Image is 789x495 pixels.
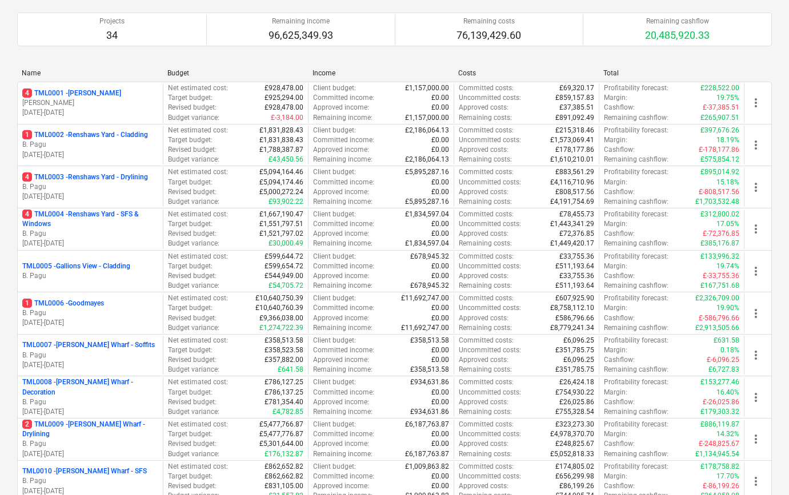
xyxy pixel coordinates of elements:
p: Margin : [604,261,627,271]
p: Approved income : [313,103,369,112]
p: Committed costs : [459,83,514,93]
span: 1 [22,299,32,308]
p: Profitability forecast : [604,167,668,177]
p: £-72,376.85 [703,229,739,239]
p: TML0008 - [PERSON_NAME] Wharf - Decoration [22,377,158,397]
p: Profitability forecast : [604,336,668,345]
p: Budget variance : [168,197,219,207]
span: more_vert [749,432,763,446]
p: Approved income : [313,229,369,239]
p: [DATE] - [DATE] [22,108,158,118]
p: £167,751.68 [700,281,739,291]
p: TML0005 - Gallions View - Cladding [22,261,130,271]
p: Net estimated cost : [168,293,228,303]
p: £358,513.58 [410,336,449,345]
div: Budget [167,69,304,77]
p: Committed costs : [459,252,514,261]
span: 4 [22,88,32,98]
p: £928,478.00 [265,103,303,112]
p: Revised budget : [168,103,217,112]
p: £599,644.72 [265,252,303,261]
p: TML0004 - Renshaws Yard - SFS & Windows [22,210,158,229]
p: Target budget : [168,135,213,145]
span: more_vert [749,180,763,194]
p: £-33,755.36 [703,271,739,281]
p: Profitability forecast : [604,252,668,261]
p: 19.74% [716,261,739,271]
p: Cashflow : [604,313,635,323]
p: £1,834,597.04 [405,210,449,219]
p: Committed costs : [459,377,514,387]
div: TML0007 -[PERSON_NAME] Wharf - SoffitsB. Pagu[DATE]-[DATE] [22,340,158,369]
p: Budget variance : [168,365,219,375]
p: B. Pagu [22,397,158,407]
div: 4TML0001 -[PERSON_NAME][PERSON_NAME][DATE]-[DATE] [22,88,158,118]
p: £586,796.66 [555,313,594,323]
p: Committed income : [313,93,374,103]
p: £1,831,838.43 [259,135,303,145]
p: Committed income : [313,261,374,271]
p: £1,449,420.17 [550,239,594,248]
p: £0.00 [431,313,449,323]
p: Remaining cashflow : [604,197,668,207]
p: Remaining cashflow : [604,155,668,164]
p: Remaining cashflow : [604,113,668,123]
p: £1,274,722.39 [259,323,303,333]
span: more_vert [749,138,763,152]
p: Approved costs : [459,145,508,155]
p: £0.00 [431,187,449,197]
p: £-37,385.51 [703,103,739,112]
p: 76,139,429.60 [456,29,521,42]
p: £78,455.73 [559,210,594,219]
p: [DATE] - [DATE] [22,239,158,248]
p: £6,096.25 [563,355,594,365]
p: £178,177.86 [555,145,594,155]
p: Budget variance : [168,239,219,248]
p: Cashflow : [604,145,635,155]
p: Net estimated cost : [168,252,228,261]
p: £358,513.58 [265,336,303,345]
div: 1TML0002 -Renshaws Yard - CladdingB. Pagu[DATE]-[DATE] [22,130,158,159]
p: Uncommitted costs : [459,261,521,271]
p: £891,092.49 [555,113,594,123]
p: [DATE] - [DATE] [22,318,158,328]
p: £6,096.25 [563,336,594,345]
p: £33,755.36 [559,271,594,281]
p: TML0007 - [PERSON_NAME] Wharf - Soffits [22,340,155,350]
p: 15.18% [716,178,739,187]
p: £54,705.72 [269,281,303,291]
p: Approved costs : [459,187,508,197]
p: Client budget : [313,252,356,261]
p: £1,157,000.00 [405,113,449,123]
p: £2,186,064.13 [405,155,449,164]
p: £357,882.00 [265,355,303,365]
p: Margin : [604,93,627,103]
p: £4,191,754.69 [550,197,594,207]
p: Remaining cashflow [645,17,710,26]
p: £-3,184.00 [271,113,303,123]
p: Client budget : [313,126,356,135]
div: TML0005 -Gallions View - CladdingB. Pagu [22,261,158,281]
p: £883,561.29 [555,167,594,177]
p: Cashflow : [604,103,635,112]
p: [DATE] - [DATE] [22,360,158,370]
p: 96,625,349.93 [269,29,333,42]
p: £2,913,505.66 [695,323,739,333]
p: £0.00 [431,135,449,145]
div: 2TML0009 -[PERSON_NAME] Wharf - DryliningB. Pagu[DATE]-[DATE] [22,420,158,459]
p: Net estimated cost : [168,336,228,345]
p: £575,854.12 [700,155,739,164]
p: Approved income : [313,145,369,155]
p: Remaining cashflow : [604,323,668,333]
p: £385,176.87 [700,239,739,248]
p: 0.18% [720,345,739,355]
p: B. Pagu [22,439,158,449]
p: TML0001 - [PERSON_NAME] [22,88,121,98]
p: Profitability forecast : [604,293,668,303]
p: £37,385.51 [559,103,594,112]
p: Target budget : [168,178,213,187]
p: Budget variance : [168,323,219,333]
p: £265,907.51 [700,113,739,123]
p: £511,193.64 [555,281,594,291]
p: £397,676.26 [700,126,739,135]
